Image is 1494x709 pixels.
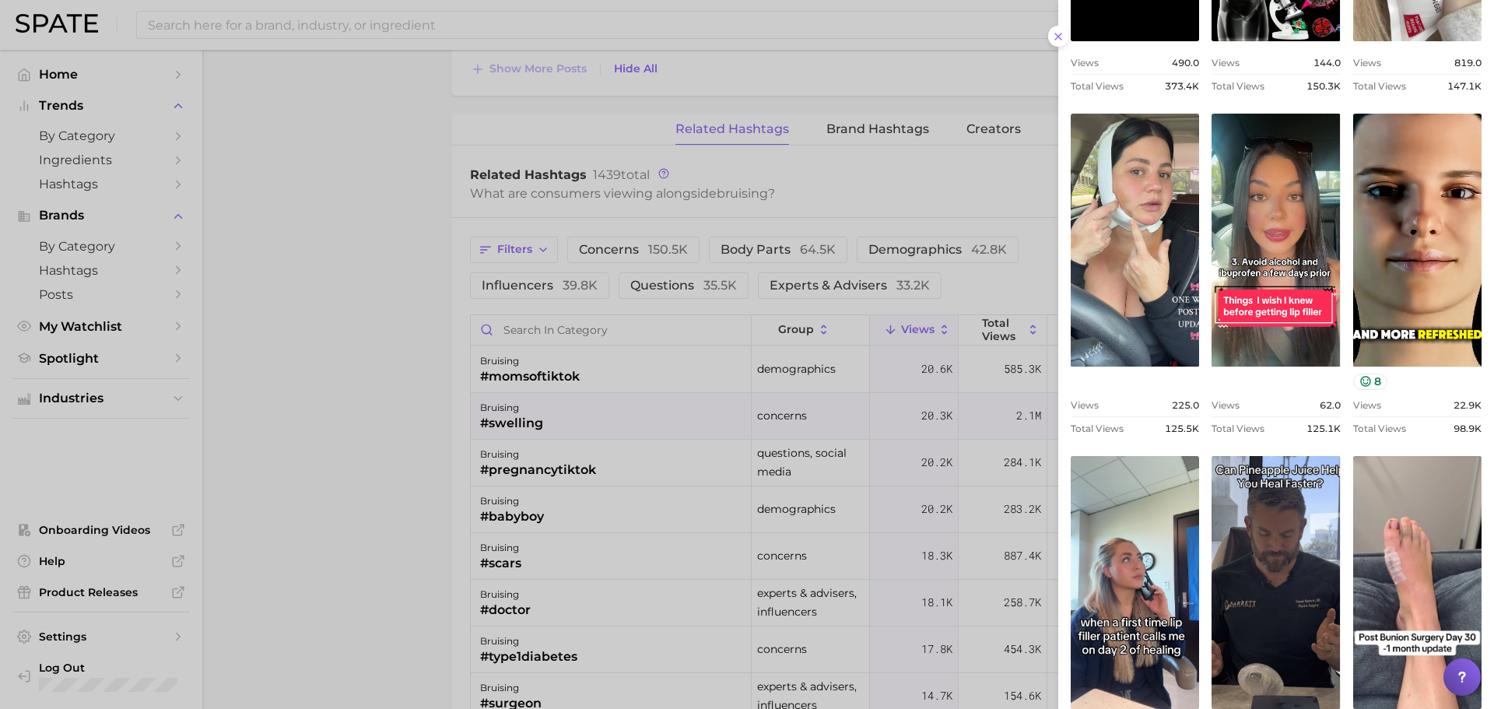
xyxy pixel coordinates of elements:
span: Total Views [1071,80,1124,92]
span: 22.9k [1454,399,1482,411]
span: 147.1k [1447,80,1482,92]
span: Views [1353,399,1381,411]
span: Total Views [1071,423,1124,434]
button: 8 [1353,374,1388,390]
span: 125.1k [1306,423,1341,434]
span: Views [1353,57,1381,68]
span: Views [1212,57,1240,68]
span: 225.0 [1172,399,1199,411]
span: 144.0 [1313,57,1341,68]
span: Total Views [1353,423,1406,434]
span: 62.0 [1320,399,1341,411]
span: Views [1071,57,1099,68]
span: 490.0 [1172,57,1199,68]
span: Views [1212,399,1240,411]
span: 150.3k [1306,80,1341,92]
span: 819.0 [1454,57,1482,68]
span: 98.9k [1454,423,1482,434]
span: 125.5k [1165,423,1199,434]
span: 373.4k [1165,80,1199,92]
span: Total Views [1212,423,1264,434]
span: Total Views [1212,80,1264,92]
span: Views [1071,399,1099,411]
span: Total Views [1353,80,1406,92]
